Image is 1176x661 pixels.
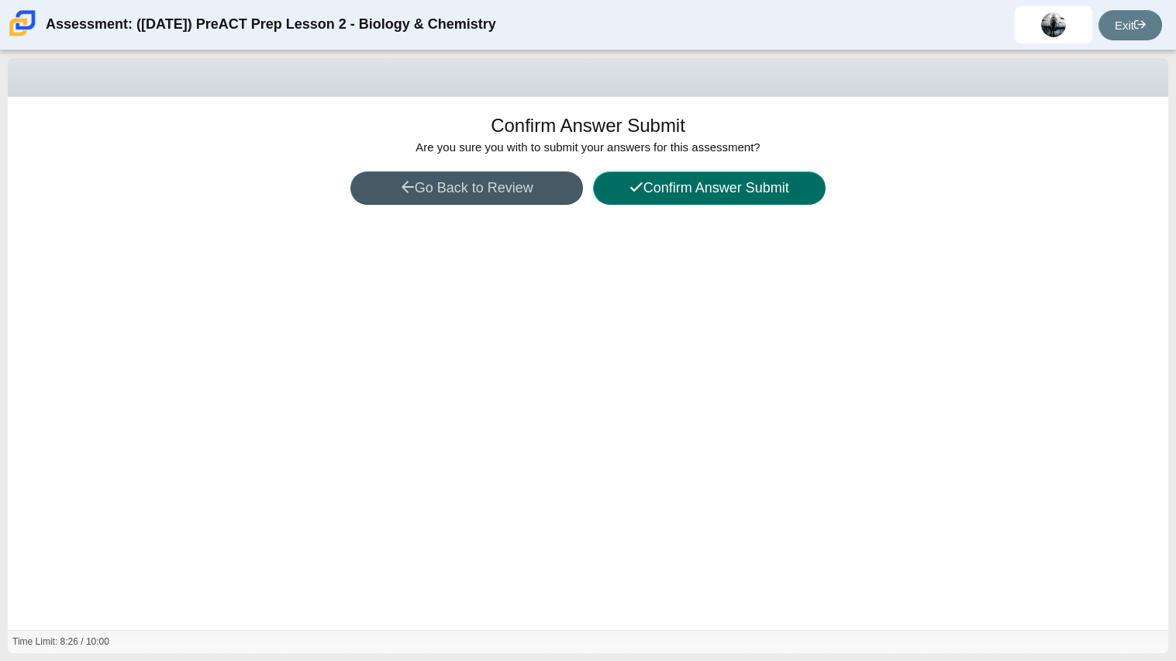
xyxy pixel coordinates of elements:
[6,7,39,40] img: Carmen School of Science & Technology
[1041,12,1066,37] img: nicholas.neal.UFRx6r
[491,112,685,139] h1: Confirm Answer Submit
[1098,10,1162,40] a: Exit
[12,635,109,649] div: Time Limit: 8:26 / 10:00
[6,29,39,42] a: Carmen School of Science & Technology
[350,171,583,205] button: Go Back to Review
[46,6,496,43] div: Assessment: ([DATE]) PreACT Prep Lesson 2 - Biology & Chemistry
[416,140,760,154] span: Are you sure you with to submit your answers for this assessment?
[593,171,826,205] button: Confirm Answer Submit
